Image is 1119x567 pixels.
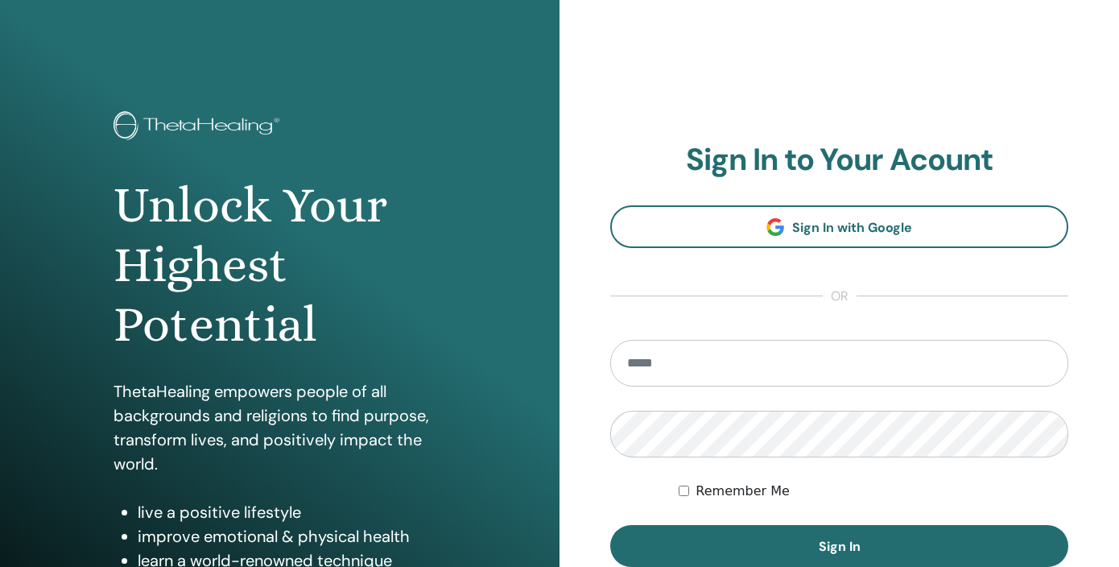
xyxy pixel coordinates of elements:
[823,287,857,306] span: or
[138,500,446,524] li: live a positive lifestyle
[114,176,446,355] h1: Unlock Your Highest Potential
[610,525,1068,567] button: Sign In
[679,482,1068,501] div: Keep me authenticated indefinitely or until I manually logout
[610,205,1068,248] a: Sign In with Google
[819,538,861,555] span: Sign In
[114,379,446,476] p: ThetaHealing empowers people of all backgrounds and religions to find purpose, transform lives, a...
[138,524,446,548] li: improve emotional & physical health
[610,142,1068,179] h2: Sign In to Your Acount
[696,482,790,501] label: Remember Me
[792,219,912,236] span: Sign In with Google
